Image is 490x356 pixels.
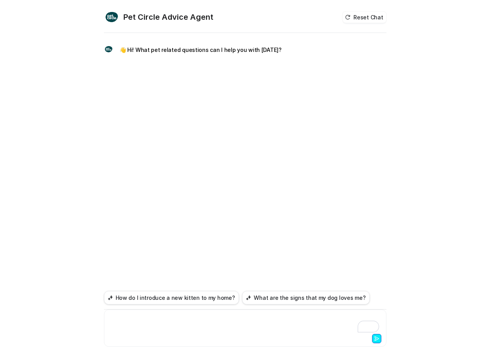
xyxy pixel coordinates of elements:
p: 👋 Hi! What pet related questions can I help you with [DATE]? [119,45,282,55]
h2: Pet Circle Advice Agent [123,12,213,22]
button: Reset Chat [343,12,386,23]
img: Widget [104,45,113,54]
div: To enrich screen reader interactions, please activate Accessibility in Grammarly extension settings [106,315,384,332]
button: What are the signs that my dog loves me? [242,291,370,304]
img: Widget [104,9,119,25]
button: How do I introduce a new kitten to my home? [104,291,239,304]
